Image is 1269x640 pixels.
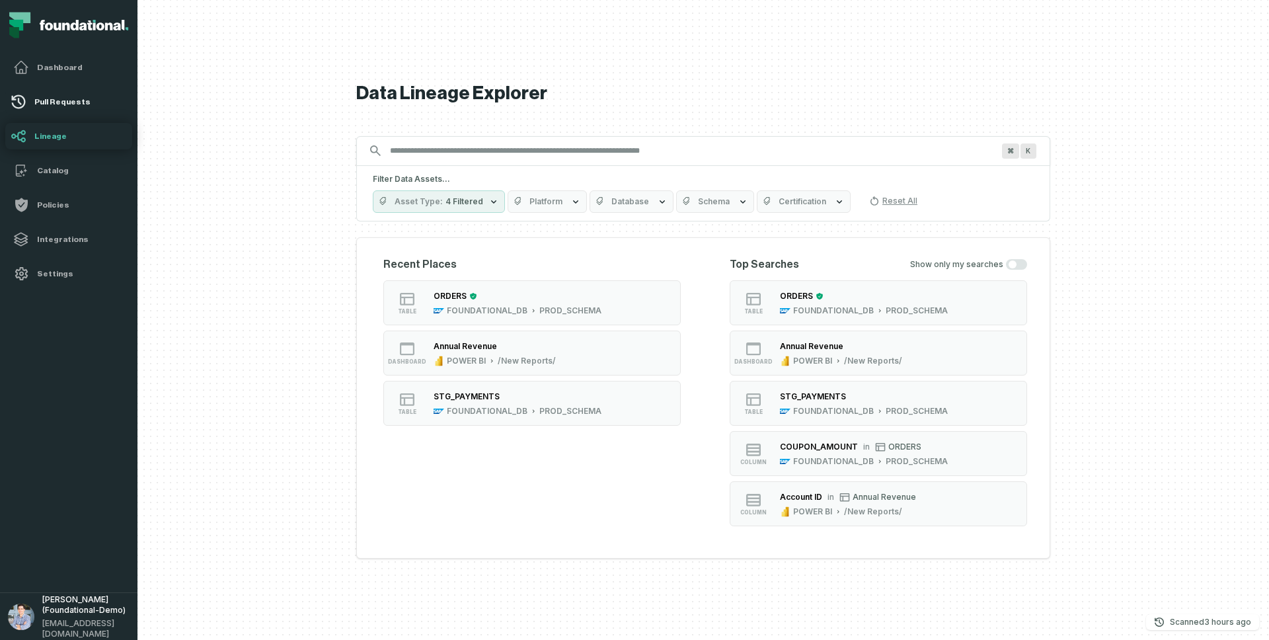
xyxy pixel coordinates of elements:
a: Settings [5,260,132,287]
span: Press ⌘ + K to focus the search bar [1020,143,1036,159]
h4: Lineage [34,131,127,141]
h4: Integrations [37,234,124,245]
h4: Catalog [37,165,124,176]
a: Pull Requests [5,89,132,115]
a: Lineage [5,123,132,149]
h4: Settings [37,268,124,279]
span: Alon Nafta (Foundational-Demo) [42,594,130,616]
span: alon@foundational.io [42,618,130,639]
a: Catalog [5,157,132,184]
a: Policies [5,192,132,218]
relative-time: Aug 26, 2025, 4:01 PM GMT+3 [1204,617,1251,627]
button: Scanned[DATE] 4:01:38 PM [1146,614,1259,630]
span: Press ⌘ + K to focus the search bar [1002,143,1019,159]
h4: Dashboard [37,62,124,73]
a: Integrations [5,226,132,253]
img: avatar of Alon Nafta [8,604,34,630]
p: Scanned [1170,616,1251,629]
h1: Data Lineage Explorer [356,82,1050,105]
h4: Pull Requests [34,97,127,107]
a: Dashboard [5,54,132,81]
h4: Policies [37,200,124,210]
